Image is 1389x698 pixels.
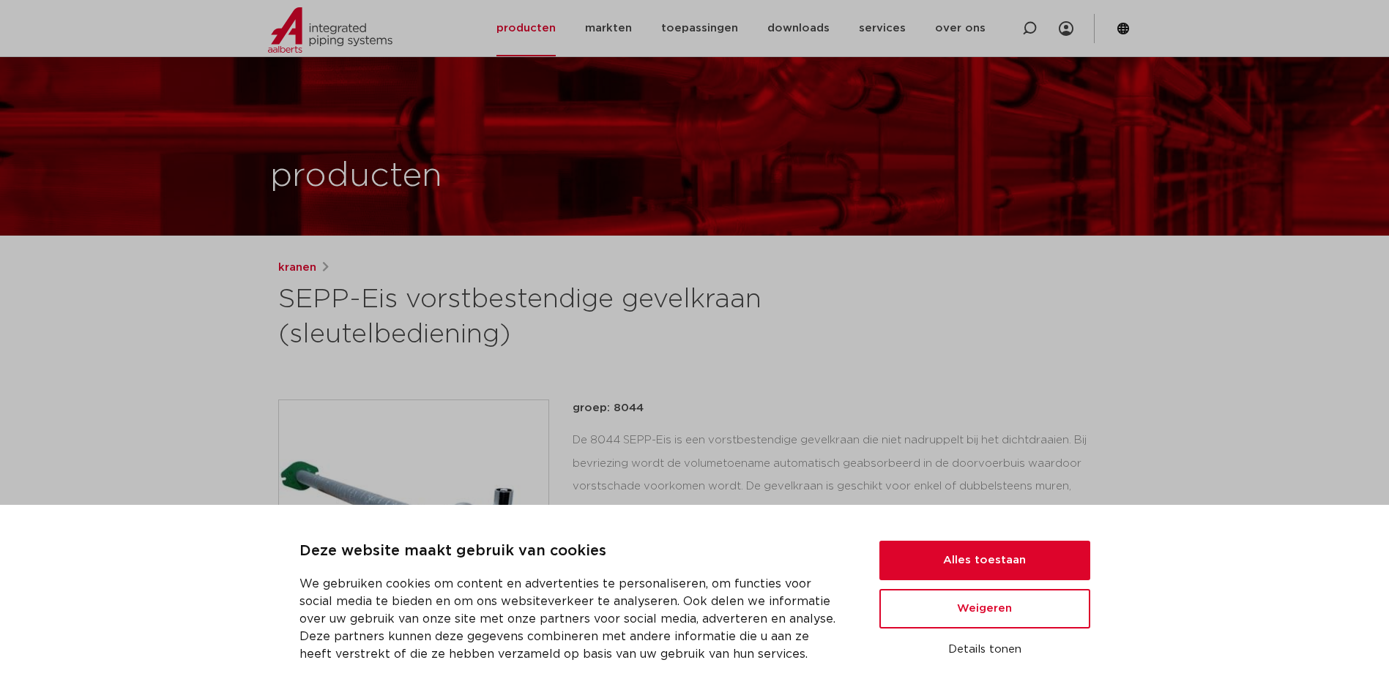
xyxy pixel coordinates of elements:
p: groep: 8044 [573,399,1111,417]
img: Product Image for SEPP-Eis vorstbestendige gevelkraan (sleutelbediening) [279,400,548,669]
a: kranen [278,259,316,277]
button: Alles toestaan [879,541,1090,580]
p: We gebruiken cookies om content en advertenties te personaliseren, om functies voor social media ... [299,575,844,663]
p: Deze website maakt gebruik van cookies [299,540,844,563]
button: Details tonen [879,637,1090,662]
button: Weigeren [879,589,1090,628]
h1: producten [270,153,442,200]
div: De 8044 SEPP-Eis is een vorstbestendige gevelkraan die niet nadruppelt bij het dichtdraaien. Bij ... [573,429,1111,575]
h1: SEPP-Eis vorstbestendige gevelkraan (sleutelbediening) [278,282,828,353]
